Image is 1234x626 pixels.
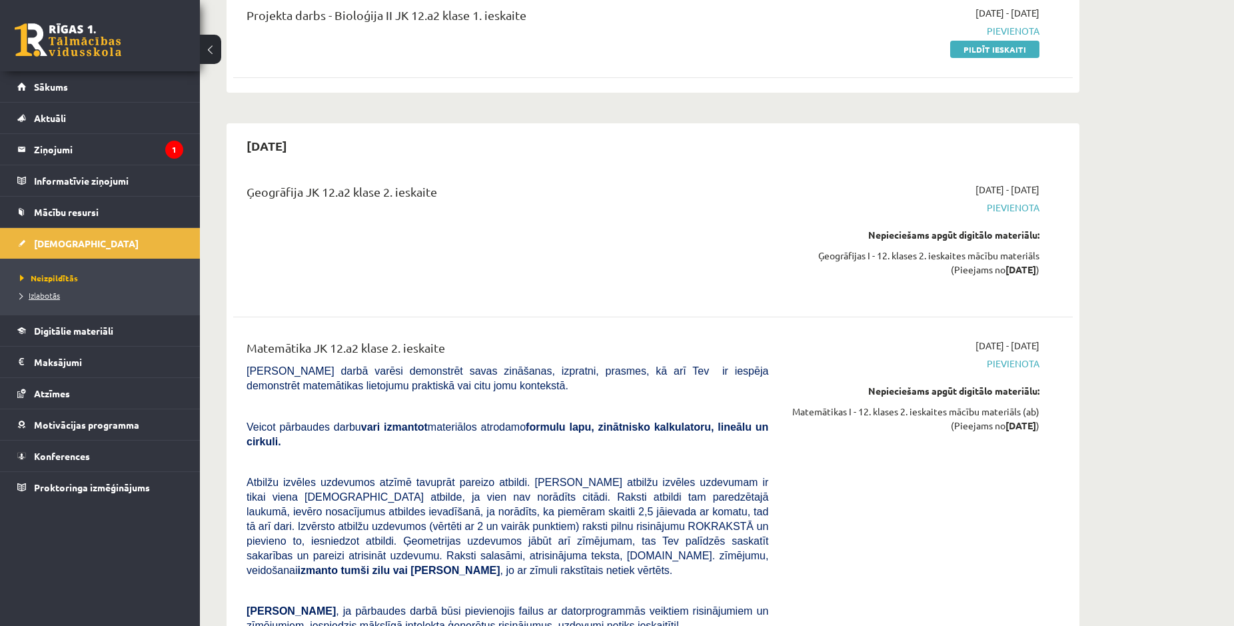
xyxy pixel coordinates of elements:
span: [DATE] - [DATE] [975,183,1039,197]
span: Sākums [34,81,68,93]
div: Matemātika JK 12.a2 klase 2. ieskaite [247,339,768,363]
a: Informatīvie ziņojumi [17,165,183,196]
a: Sākums [17,71,183,102]
div: Projekta darbs - Bioloģija II JK 12.a2 klase 1. ieskaite [247,6,768,31]
a: Aktuāli [17,103,183,133]
span: Aktuāli [34,112,66,124]
a: Rīgas 1. Tālmācības vidusskola [15,23,121,57]
span: Neizpildītās [20,273,78,283]
b: formulu lapu, zinātnisko kalkulatoru, lineālu un cirkuli. [247,421,768,447]
a: Atzīmes [17,378,183,409]
span: Proktoringa izmēģinājums [34,481,150,493]
h2: [DATE] [233,130,301,161]
b: vari izmantot [361,421,428,433]
a: Digitālie materiāli [17,315,183,346]
legend: Ziņojumi [34,134,183,165]
span: [PERSON_NAME] darbā varēsi demonstrēt savas zināšanas, izpratni, prasmes, kā arī Tev ir iespēja d... [247,365,768,391]
div: Ģeogrāfija JK 12.a2 klase 2. ieskaite [247,183,768,207]
span: [DEMOGRAPHIC_DATA] [34,237,139,249]
span: Pievienota [788,357,1039,371]
b: tumši zilu vai [PERSON_NAME] [340,565,500,576]
a: [DEMOGRAPHIC_DATA] [17,228,183,259]
div: Ģeogrāfijas I - 12. klases 2. ieskaites mācību materiāls (Pieejams no ) [788,249,1039,277]
div: Matemātikas I - 12. klases 2. ieskaites mācību materiāls (ab) (Pieejams no ) [788,405,1039,433]
span: Mācību resursi [34,206,99,218]
strong: [DATE] [1005,263,1036,275]
div: Nepieciešams apgūt digitālo materiālu: [788,228,1039,242]
legend: Maksājumi [34,347,183,377]
span: Konferences [34,450,90,462]
span: [PERSON_NAME] [247,605,336,617]
span: Pievienota [788,201,1039,215]
legend: Informatīvie ziņojumi [34,165,183,196]
a: Izlabotās [20,289,187,301]
span: Atzīmes [34,387,70,399]
div: Nepieciešams apgūt digitālo materiālu: [788,384,1039,398]
b: izmanto [298,565,338,576]
a: Proktoringa izmēģinājums [17,472,183,503]
span: Atbilžu izvēles uzdevumos atzīmē tavuprāt pareizo atbildi. [PERSON_NAME] atbilžu izvēles uzdevuma... [247,477,768,576]
a: Mācību resursi [17,197,183,227]
span: Motivācijas programma [34,419,139,431]
a: Neizpildītās [20,272,187,284]
a: Konferences [17,441,183,471]
i: 1 [165,141,183,159]
a: Pildīt ieskaiti [950,41,1039,58]
a: Ziņojumi1 [17,134,183,165]
a: Maksājumi [17,347,183,377]
span: Pievienota [788,24,1039,38]
span: Digitālie materiāli [34,325,113,337]
strong: [DATE] [1005,419,1036,431]
a: Motivācijas programma [17,409,183,440]
span: Veicot pārbaudes darbu materiālos atrodamo [247,421,768,447]
span: [DATE] - [DATE] [975,6,1039,20]
span: [DATE] - [DATE] [975,339,1039,353]
span: Izlabotās [20,290,60,301]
